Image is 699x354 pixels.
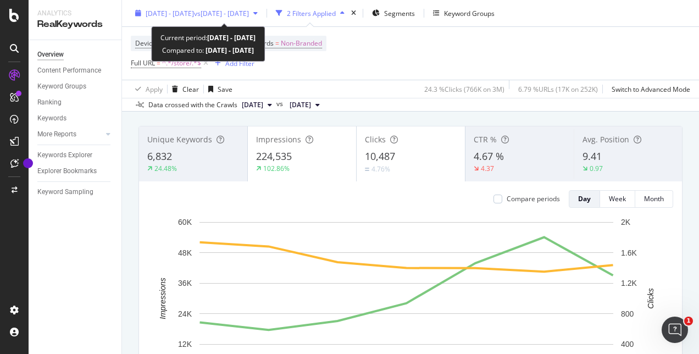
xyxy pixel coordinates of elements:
b: [DATE] - [DATE] [207,33,256,42]
div: Ranking [37,97,62,108]
div: Compare periods [507,194,560,203]
div: 6.79 % URLs ( 17K on 252K ) [518,84,598,93]
span: = [275,38,279,48]
text: Impressions [158,278,167,319]
b: [DATE] - [DATE] [204,46,254,55]
span: Non-Branded [281,36,322,51]
a: More Reports [37,129,103,140]
div: 4.37 [481,164,494,173]
button: 2 Filters Applied [271,4,349,22]
div: Compared to: [162,44,254,57]
div: Add Filter [225,58,254,68]
span: 2025 Oct. 4th [242,100,263,110]
a: Keyword Sampling [37,186,114,198]
button: Day [569,190,600,208]
span: 1 [684,317,693,325]
span: Unique Keywords [147,134,212,145]
text: 1.6K [621,248,637,257]
div: Month [644,194,664,203]
iframe: Intercom live chat [662,317,688,343]
span: Segments [384,8,415,18]
div: Tooltip anchor [23,158,33,168]
a: Explorer Bookmarks [37,165,114,177]
div: Clear [182,84,199,93]
span: 224,535 [256,150,292,163]
button: Clear [168,80,199,98]
div: Keyword Groups [444,8,495,18]
div: Overview [37,49,64,60]
div: Content Performance [37,65,101,76]
button: Segments [368,4,419,22]
button: Switch to Advanced Mode [607,80,690,98]
div: Week [609,194,626,203]
button: Keyword Groups [429,4,499,22]
div: Keyword Groups [37,81,86,92]
button: Week [600,190,635,208]
div: Apply [146,84,163,93]
button: [DATE] [285,98,324,112]
text: 800 [621,309,634,318]
a: Overview [37,49,114,60]
button: Month [635,190,673,208]
text: 1.2K [621,279,637,287]
span: [DATE] - [DATE] [146,8,194,18]
div: Analytics [37,9,113,18]
text: 36K [178,279,192,287]
div: Data crossed with the Crawls [148,100,237,110]
div: 102.86% [263,164,290,173]
a: Content Performance [37,65,114,76]
div: RealKeywords [37,18,113,31]
text: 24K [178,309,192,318]
text: 48K [178,248,192,257]
span: Device [135,38,156,48]
div: 4.76% [371,164,390,174]
img: Equal [365,168,369,171]
div: 24.3 % Clicks ( 766K on 3M ) [424,84,504,93]
button: [DATE] - [DATE]vs[DATE] - [DATE] [131,4,262,22]
span: Impressions [256,134,301,145]
text: 12K [178,340,192,349]
div: More Reports [37,129,76,140]
text: 60K [178,218,192,226]
button: [DATE] [237,98,276,112]
button: Save [204,80,232,98]
span: 2024 Sep. 28th [290,100,311,110]
span: 4.67 % [474,150,504,163]
div: times [349,8,358,19]
text: 400 [621,340,634,349]
a: Ranking [37,97,114,108]
div: Day [578,194,591,203]
span: ^.*/store/.*$ [162,56,201,71]
div: 24.48% [154,164,177,173]
div: Explorer Bookmarks [37,165,97,177]
span: Full URL [131,58,155,68]
span: = [157,58,160,68]
div: 2 Filters Applied [287,8,336,18]
div: Current period: [160,31,256,44]
span: vs [276,99,285,109]
text: 2K [621,218,631,226]
div: 0.97 [590,164,603,173]
div: Save [218,84,232,93]
span: CTR % [474,134,497,145]
span: 6,832 [147,150,172,163]
text: Clicks [646,288,655,308]
div: Keyword Sampling [37,186,93,198]
span: Avg. Position [582,134,629,145]
a: Keywords Explorer [37,150,114,161]
span: 9.41 [582,150,602,163]
button: Apply [131,80,163,98]
span: 10,487 [365,150,395,163]
a: Keywords [37,113,114,124]
button: Add Filter [210,57,254,70]
div: Keywords [37,113,66,124]
span: vs [DATE] - [DATE] [194,8,249,18]
div: Switch to Advanced Mode [612,84,690,93]
a: Keyword Groups [37,81,114,92]
div: Keywords Explorer [37,150,92,161]
span: Clicks [365,134,386,145]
